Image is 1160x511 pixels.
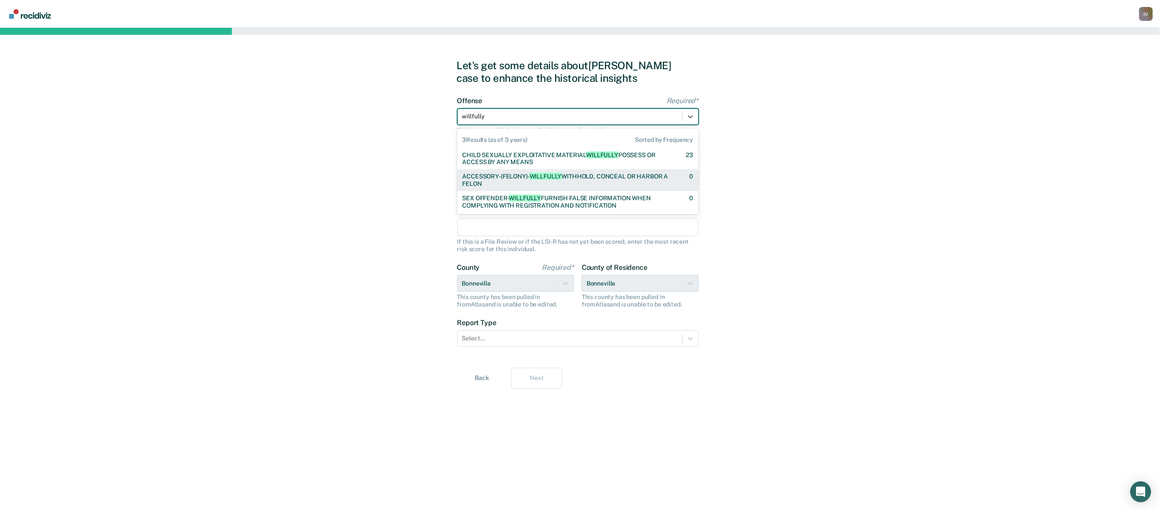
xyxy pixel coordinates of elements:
button: Back [457,368,508,389]
div: If this is a File Review or if the LSI-R has not yet been scored, enter the most recent risk scor... [457,238,699,253]
label: County of Residence [582,263,699,272]
span: 3 Results (as of 3 years) [463,136,528,144]
div: Let's get some details about [PERSON_NAME] case to enhance the historical insights [457,59,704,84]
div: CHILD SEXUALLY EXPLOITATIVE MATERIAL POSSESS OR ACCESS BY ANY MEANS [463,151,671,166]
label: LSI-R Score [457,206,699,215]
div: Open Intercom Messenger [1130,481,1151,502]
label: Report Type [457,319,699,327]
span: Sorted by Frequency [635,136,693,144]
label: Gender [457,158,699,167]
div: I U [1139,7,1153,21]
span: Required* [667,158,699,167]
div: SEX OFFENDER- FURNISH FALSE INFORMATION WHEN COMPLYING WITH REGISTRATION AND NOTIFICATION [463,195,674,209]
img: Recidiviz [9,9,51,19]
span: WILLFULLY [509,195,541,202]
span: WILLFULLY [586,151,618,158]
label: Offense [457,97,699,105]
span: WILLFULLY [530,173,562,180]
button: Profile dropdown button [1139,7,1153,21]
div: 23 [686,151,694,166]
div: If there are multiple charges for this case, choose the most severe [457,127,699,134]
span: Required* [667,206,699,215]
span: Required* [542,263,574,272]
div: 0 [690,173,694,188]
div: This county has been pulled in from Atlas and is unable to be edited. [582,293,699,308]
button: Next [511,368,562,389]
div: 0 [690,195,694,209]
label: County [457,263,574,272]
div: This county has been pulled in from Atlas and is unable to be edited. [457,293,574,308]
div: ACCESSORY-(FELONY)- WITHHOLD, CONCEAL OR HARBOR A FELON [463,173,674,188]
span: Required* [667,97,699,105]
